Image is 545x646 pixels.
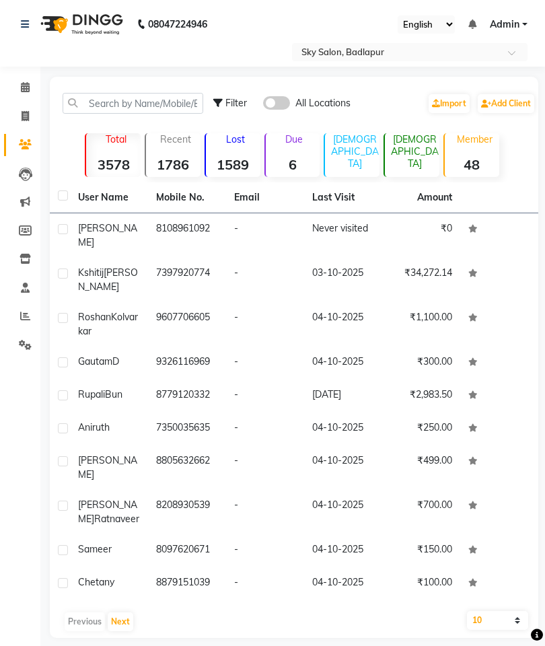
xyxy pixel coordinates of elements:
p: Member [450,133,499,145]
td: 04-10-2025 [304,412,382,445]
td: 7397920774 [148,258,226,302]
span: [PERSON_NAME] [78,222,137,248]
td: ₹1,100.00 [382,302,460,347]
td: 9607706605 [148,302,226,347]
span: Admin [490,17,519,32]
th: Email [226,182,304,213]
p: Recent [151,133,201,145]
td: - [226,347,304,380]
td: ₹250.00 [382,412,460,445]
th: User Name [70,182,148,213]
p: Due [268,133,320,145]
th: Mobile No. [148,182,226,213]
img: logo [34,5,126,43]
td: ₹150.00 [382,534,460,567]
span: Gautam [78,355,112,367]
span: [PERSON_NAME] [78,266,138,293]
td: 04-10-2025 [304,567,382,600]
td: [DATE] [304,380,382,412]
span: All Locations [295,96,351,110]
span: sameer [78,543,112,555]
td: - [226,412,304,445]
strong: 2377 [325,180,379,197]
td: Never visited [304,213,382,258]
td: 03-10-2025 [304,258,382,302]
td: ₹100.00 [382,567,460,600]
td: 04-10-2025 [304,347,382,380]
span: D [112,355,119,367]
span: Roshan [78,311,111,323]
th: Last Visit [304,182,382,213]
strong: 1589 [206,156,260,173]
td: - [226,380,304,412]
th: Amount [409,182,460,213]
td: - [226,213,304,258]
td: - [226,302,304,347]
td: ₹2,983.50 [382,380,460,412]
td: ₹700.00 [382,490,460,534]
strong: 3578 [86,156,141,173]
span: chetany [78,576,114,588]
p: Total [92,133,141,145]
p: Lost [211,133,260,145]
td: ₹0 [382,213,460,258]
td: ₹34,272.14 [382,258,460,302]
td: 8108961092 [148,213,226,258]
td: 04-10-2025 [304,490,382,534]
td: 04-10-2025 [304,302,382,347]
button: Next [108,612,133,631]
span: Kshitij [78,266,104,279]
strong: 1195 [385,180,439,197]
td: ₹499.00 [382,445,460,490]
td: 8805632662 [148,445,226,490]
td: 8208930539 [148,490,226,534]
a: Add Client [478,94,534,113]
td: 8879151039 [148,567,226,600]
strong: 6 [266,156,320,173]
span: [PERSON_NAME] [78,499,137,525]
strong: 48 [445,156,499,173]
input: Search by Name/Mobile/Email/Code [63,93,203,114]
td: - [226,567,304,600]
span: aniruth [78,421,110,433]
span: Rupali [78,388,105,400]
a: Import [429,94,470,113]
span: Filter [225,97,247,109]
td: ₹300.00 [382,347,460,380]
td: - [226,258,304,302]
span: ratnaveer [94,513,139,525]
td: 9326116969 [148,347,226,380]
td: 04-10-2025 [304,445,382,490]
span: Bun [105,388,122,400]
span: [PERSON_NAME] [78,454,137,480]
td: 7350035635 [148,412,226,445]
strong: 1786 [146,156,201,173]
td: 8779120332 [148,380,226,412]
td: - [226,445,304,490]
td: - [226,490,304,534]
td: 04-10-2025 [304,534,382,567]
td: - [226,534,304,567]
iframe: chat widget [486,589,532,633]
p: [DEMOGRAPHIC_DATA] [330,133,379,170]
td: 8097620671 [148,534,226,567]
p: [DEMOGRAPHIC_DATA] [390,133,439,170]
